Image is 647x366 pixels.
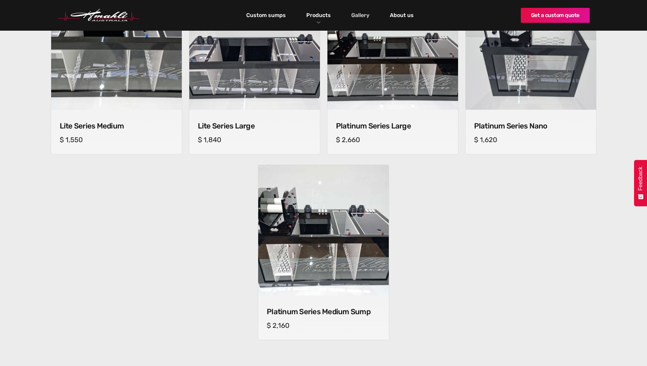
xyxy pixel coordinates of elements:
a: About us [388,10,415,21]
a: Custom sumps [245,10,288,21]
h4: Lite Series Medium [60,122,173,131]
a: Gallery [350,10,371,21]
a: Platinum Series Medium SumpPlatinum Series Medium SumpPlatinum Series Medium Sump$ 2,160 [258,165,389,340]
h5: $ 1,620 [474,136,588,144]
img: Platinum Series Medium Sump [258,165,389,295]
img: Hmahli Australia Logo [58,9,139,22]
h4: Platinum Series Nano [474,122,588,131]
h4: Lite Series Large [198,122,311,131]
a: Products [305,10,333,20]
a: Get a custom quote [521,8,590,23]
h5: $ 1,550 [60,136,173,144]
a: home [58,9,139,22]
h4: Platinum Series Medium Sump [267,307,380,316]
button: Feedback - Show survey [634,160,647,206]
span: Feedback [637,167,644,190]
h5: $ 2,160 [267,321,380,330]
h4: Platinum Series Large [336,122,450,131]
h5: $ 1,840 [198,136,311,144]
h5: $ 2,660 [336,136,450,144]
